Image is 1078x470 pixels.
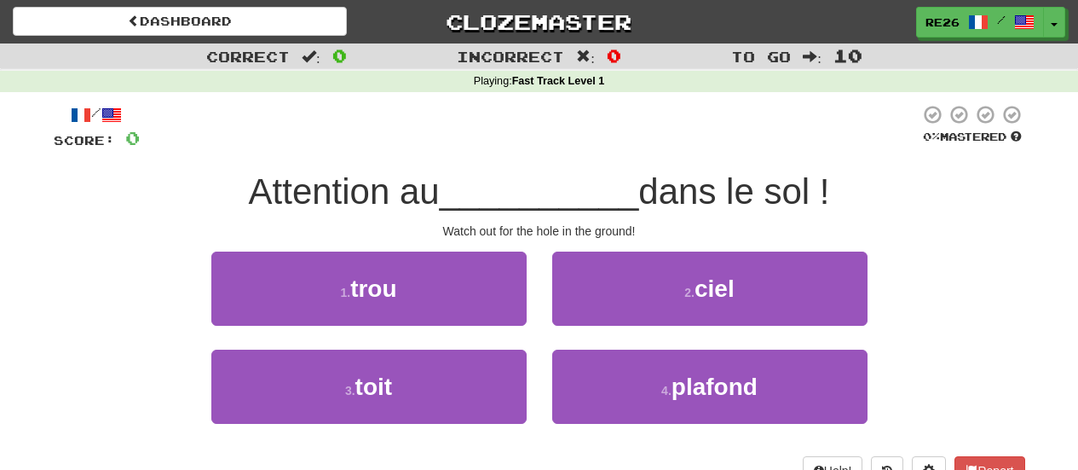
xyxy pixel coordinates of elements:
strong: Fast Track Level 1 [512,75,605,87]
span: To go [731,48,791,65]
span: : [576,49,595,64]
span: Incorrect [457,48,564,65]
span: 0 [332,45,347,66]
span: : [302,49,320,64]
a: re26 / [916,7,1044,38]
span: trou [350,276,396,302]
span: plafond [672,374,758,400]
span: 0 [125,127,140,148]
small: 3 . [345,384,355,397]
a: Dashboard [13,7,347,36]
div: Mastered [919,130,1025,145]
small: 1 . [340,286,350,299]
span: Correct [206,48,290,65]
span: re26 [925,15,960,30]
span: 0 [607,45,621,66]
button: 3.toit [211,350,527,424]
span: 0 % [923,130,940,143]
span: toit [355,374,393,400]
span: Score: [54,133,115,148]
span: / [997,14,1006,26]
span: dans le sol ! [638,171,829,212]
div: / [54,104,140,125]
small: 4 . [661,384,672,397]
small: 2 . [684,286,695,299]
span: ciel [695,276,735,302]
div: Watch out for the hole in the ground! [54,223,1025,240]
button: 1.trou [211,252,527,326]
span: : [803,49,821,64]
span: __________ [440,171,639,212]
a: Clozemaster [372,7,706,37]
button: 2.ciel [552,252,868,326]
span: Attention au [249,171,440,212]
span: 10 [833,45,862,66]
button: 4.plafond [552,350,868,424]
